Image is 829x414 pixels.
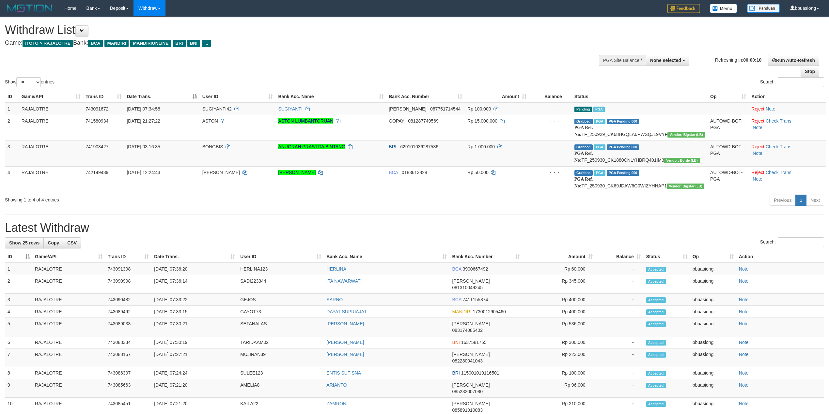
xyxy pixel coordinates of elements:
th: Action [749,91,826,103]
td: RAJALOTRE [19,166,83,192]
span: Show 25 rows [9,240,39,245]
span: Copy 1730012905460 to clipboard [473,309,506,314]
td: - [595,318,644,336]
label: Search: [760,77,824,87]
th: Status: activate to sort column ascending [644,251,690,263]
span: MANDIRIONLINE [130,40,171,47]
span: Grabbed [574,144,593,150]
td: 9 [5,379,32,398]
td: Rp 60,000 [523,263,595,275]
a: Note [739,297,749,302]
span: [PERSON_NAME] [452,401,490,406]
td: Rp 96,000 [523,379,595,398]
span: Copy 087751714544 to clipboard [430,106,461,111]
td: RAJALOTRE [32,348,105,367]
td: 8 [5,367,32,379]
td: 3 [5,140,19,166]
span: [DATE] 21:27:22 [127,118,160,124]
span: Accepted [646,352,666,358]
th: Trans ID: activate to sort column ascending [83,91,124,103]
h4: Game: Bank: [5,40,546,46]
img: Feedback.jpg [667,4,700,13]
td: Rp 400,000 [523,294,595,306]
span: 741903427 [86,144,108,149]
td: 743088334 [105,336,151,348]
a: DAYAT SUPRIAJAT [326,309,367,314]
span: Marked by bbuasiong [593,107,605,112]
td: AMELIA8 [238,379,324,398]
td: bbuasiong [690,318,736,336]
span: SUGIYANTI42 [202,106,232,111]
td: 743090482 [105,294,151,306]
b: PGA Ref. No: [574,151,593,163]
a: Note [739,401,749,406]
a: CSV [63,237,81,248]
td: bbuasiong [690,263,736,275]
span: Copy 1637581755 to clipboard [461,340,487,345]
td: Rp 223,000 [523,348,595,367]
a: Note [739,321,749,326]
td: · [749,103,826,115]
span: ... [202,40,211,47]
th: User ID: activate to sort column ascending [200,91,276,103]
strong: 00:00:10 [743,57,761,62]
td: RAJALOTRE [32,294,105,306]
a: ARIANTO [326,382,347,388]
td: [DATE] 07:21:20 [151,379,238,398]
span: [PERSON_NAME] [452,321,490,326]
th: Bank Acc. Name: activate to sort column ascending [275,91,386,103]
input: Search: [778,237,824,247]
span: ASTON [202,118,218,124]
a: Reject [751,144,764,149]
td: 3 [5,294,32,306]
span: BRI [389,144,396,149]
span: 743091672 [86,106,108,111]
span: Accepted [646,321,666,327]
div: - - - [532,106,569,112]
div: PGA Site Balance / [599,55,646,66]
td: bbuasiong [690,275,736,294]
div: - - - [532,118,569,124]
td: 2 [5,115,19,140]
span: BCA [88,40,103,47]
td: 743090908 [105,275,151,294]
td: · · [749,140,826,166]
span: BNI [452,340,460,345]
a: Show 25 rows [5,237,44,248]
span: Vendor URL: https://dashboard.q2checkout.com/secure [664,158,700,163]
td: RAJALOTRE [19,103,83,115]
span: Pending [574,107,592,112]
th: ID [5,91,19,103]
span: MANDIRI [104,40,129,47]
td: GEJOS [238,294,324,306]
span: Grabbed [574,119,593,124]
span: PGA Pending [607,144,639,150]
th: Date Trans.: activate to sort column descending [124,91,199,103]
div: Showing 1 to 4 of 4 entries [5,194,340,203]
a: Reject [751,118,764,124]
td: TF_250930_CK69JDAW6G0WIZYHHAP1 [572,166,708,192]
td: TF_250929_CK68HGQLA6PWSQJL9VYF [572,115,708,140]
a: Note [739,266,749,272]
input: Search: [778,77,824,87]
a: Reject [751,106,764,111]
th: Op: activate to sort column ascending [690,251,736,263]
span: Refreshing in: [715,57,761,62]
div: - - - [532,169,569,176]
span: Accepted [646,267,666,272]
td: bbuasiong [690,336,736,348]
span: Copy 085891010083 to clipboard [452,407,482,413]
th: Bank Acc. Number: activate to sort column ascending [386,91,465,103]
td: [DATE] 07:36:20 [151,263,238,275]
th: Amount: activate to sort column ascending [523,251,595,263]
span: [PERSON_NAME] [452,278,490,284]
a: Reject [751,170,764,175]
a: Note [739,382,749,388]
td: 743086307 [105,367,151,379]
span: Copy 3900667492 to clipboard [462,266,488,272]
span: Vendor URL: https://dashboard.q2checkout.com/secure [667,132,705,138]
span: Rp 15.000.000 [467,118,497,124]
span: Marked by bbusavira [594,170,605,176]
td: [DATE] 07:33:22 [151,294,238,306]
span: None selected [650,58,681,63]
